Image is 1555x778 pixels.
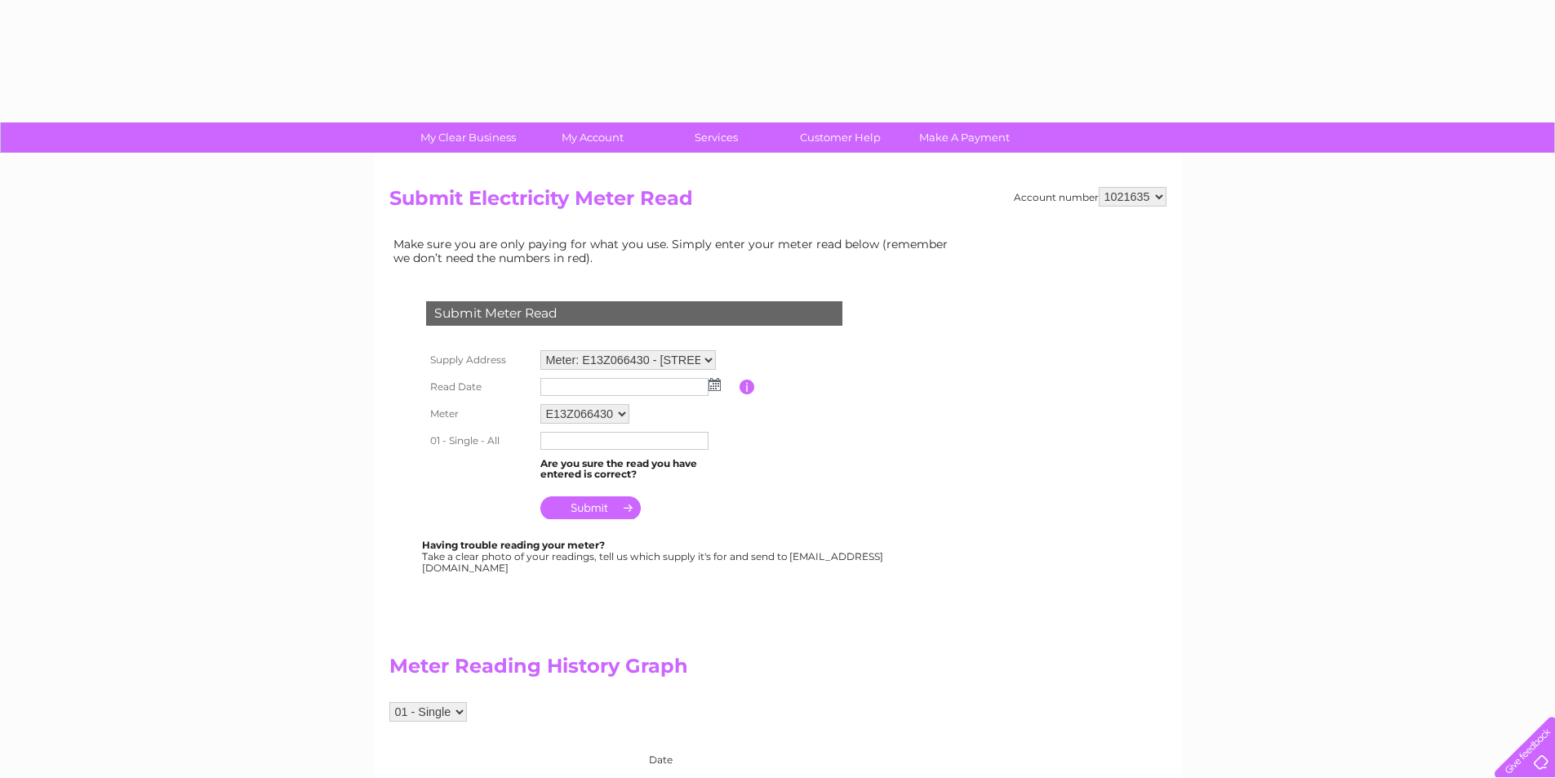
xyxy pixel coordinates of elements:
a: My Account [525,122,660,153]
a: Customer Help [773,122,908,153]
a: Services [649,122,784,153]
div: Submit Meter Read [426,301,842,326]
h2: Submit Electricity Meter Read [389,187,1166,218]
div: Take a clear photo of your readings, tell us which supply it's for and send to [EMAIL_ADDRESS][DO... [422,540,886,573]
h2: Meter Reading History Graph [389,655,961,686]
th: Meter [422,400,536,428]
b: Having trouble reading your meter? [422,539,605,551]
div: Account number [1014,187,1166,207]
div: Date [389,738,961,766]
th: 01 - Single - All [422,428,536,454]
th: Supply Address [422,346,536,374]
a: My Clear Business [401,122,535,153]
a: Make A Payment [897,122,1032,153]
input: Submit [540,496,641,519]
input: Information [740,380,755,394]
td: Are you sure the read you have entered is correct? [536,454,740,485]
th: Read Date [422,374,536,400]
img: ... [709,378,721,391]
td: Make sure you are only paying for what you use. Simply enter your meter read below (remember we d... [389,233,961,268]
